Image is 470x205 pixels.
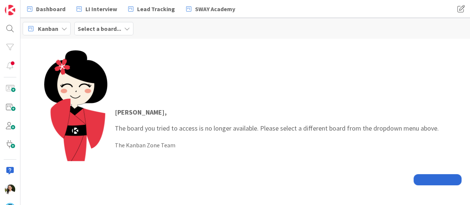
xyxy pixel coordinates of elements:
[85,4,117,13] span: LI Interview
[5,184,15,195] img: AK
[23,2,70,16] a: Dashboard
[137,4,175,13] span: Lead Tracking
[5,5,15,15] img: Visit kanbanzone.com
[115,108,167,116] strong: [PERSON_NAME] ,
[78,25,121,32] b: Select a board...
[182,2,240,16] a: SWAY Academy
[36,4,65,13] span: Dashboard
[124,2,179,16] a: Lead Tracking
[115,141,439,150] div: The Kanban Zone Team
[195,4,235,13] span: SWAY Academy
[115,107,439,133] p: The board you tried to access is no longer available. Please select a different board from the dr...
[38,24,58,33] span: Kanban
[72,2,121,16] a: LI Interview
